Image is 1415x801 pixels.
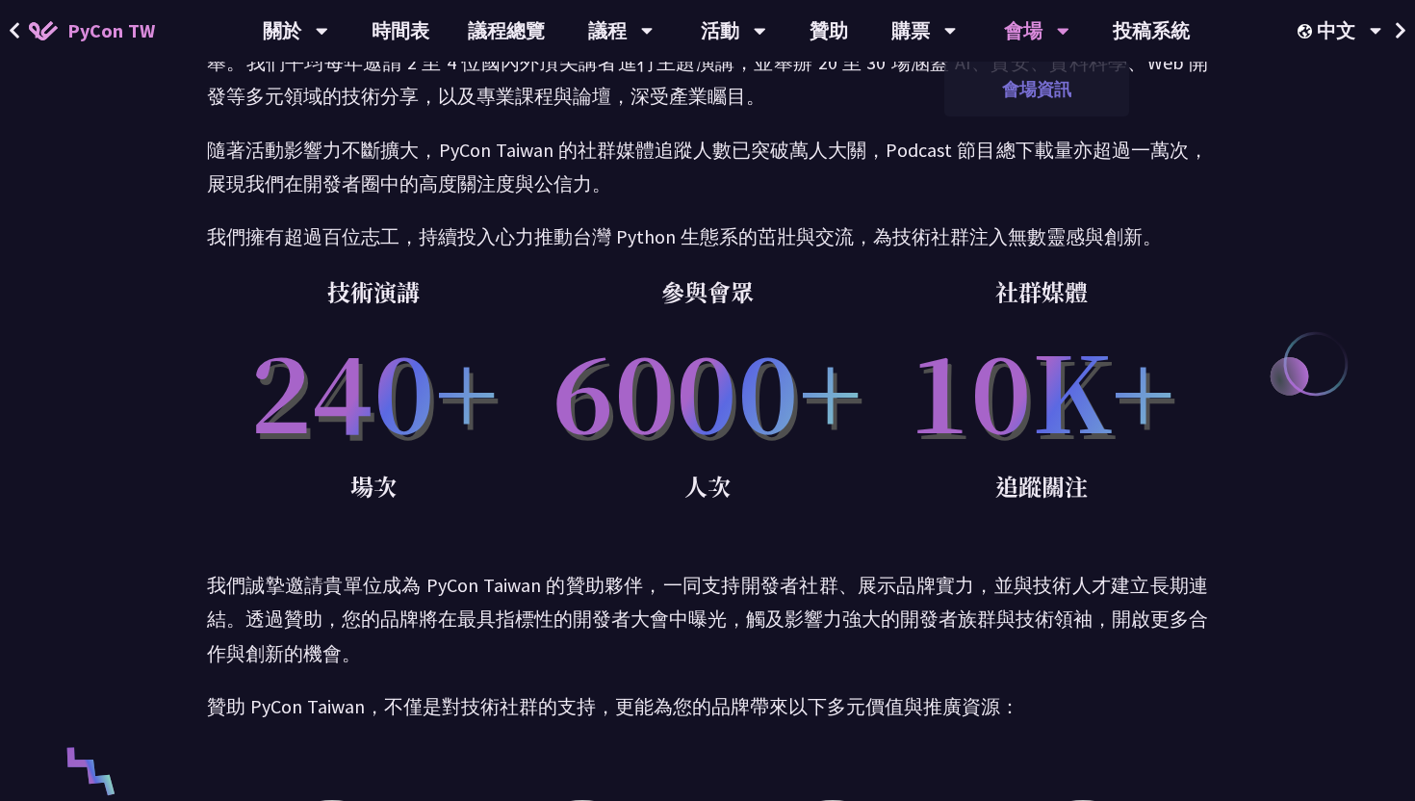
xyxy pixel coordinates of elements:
p: 追蹤關注 [874,467,1208,505]
p: 技術演講 [207,272,541,311]
p: 贊助 PyCon Taiwan，不僅是對技術社群的支持，更能為您的品牌帶來以下多元價值與推廣資源： [207,689,1208,723]
p: 隨著活動影響力不斷擴大，PyCon Taiwan 的社群媒體追蹤人數已突破萬人大關，Podcast 節目總下載量亦超過一萬次，展現我們在開發者圈中的高度關注度與公信力。 [207,133,1208,200]
p: 社群媒體 [874,272,1208,311]
p: 參與會眾 [541,272,875,311]
p: 10K+ [874,311,1208,467]
p: 240+ [207,311,541,467]
p: 我們擁有超過百位志工，持續投入心力推動台灣 Python 生態系的茁壯與交流，為技術社群注入無數靈感與創新。 [207,220,1208,253]
p: 我們誠摯邀請貴單位成為 PyCon Taiwan 的贊助夥伴，一同支持開發者社群、展示品牌實力，並與技術人才建立長期連結。透過贊助，您的品牌將在最具指標性的開發者大會中曝光，觸及影響力強大的開發... [207,568,1208,670]
p: PyCon [GEOGRAPHIC_DATA] 至今已成功舉辦超過 10 屆年度盛會，每年吸引近千位開發者、工程師與技術領袖共襄盛舉。我們平均每年邀請 2 至 4 位國內外頂尖講者進行主題演講，... [207,12,1208,114]
a: 會場資訊 [944,66,1129,112]
img: Locale Icon [1298,24,1317,39]
img: Home icon of PyCon TW 2025 [29,21,58,40]
p: 6000+ [541,311,875,467]
p: 人次 [541,467,875,505]
span: PyCon TW [67,16,155,45]
p: 場次 [207,467,541,505]
a: PyCon TW [10,7,174,55]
